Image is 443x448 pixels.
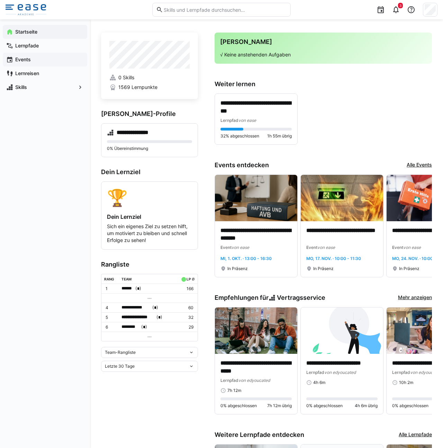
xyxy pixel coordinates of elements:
[306,256,361,261] span: Mo, 17. Nov. · 10:00 - 11:30
[107,146,192,151] p: 0% Übereinstimmung
[306,245,317,250] span: Event
[220,256,272,261] span: Mi, 1. Okt. · 13:00 - 16:30
[215,307,297,354] img: image
[392,370,410,375] span: Lernpfad
[215,175,297,221] img: image
[152,304,158,311] span: ( )
[399,3,401,8] span: 3
[192,276,195,281] a: ø
[135,285,141,292] span: ( )
[105,364,135,369] span: Letzte 30 Tage
[107,223,192,244] p: Sich ein eigenes Ziel zu setzen hilft, um motiviert zu bleiben und schnell Erfolge zu sehen!
[399,431,432,439] a: Alle Lernpfade
[220,51,426,58] p: √ Keine anstehenden Aufgaben
[118,74,134,81] span: 0 Skills
[399,266,419,271] span: In Präsenz
[180,286,193,292] p: 166
[220,133,259,139] span: 32% abgeschlossen
[324,370,356,375] span: von edyoucated
[180,315,193,320] p: 32
[107,187,192,208] div: 🏆
[227,388,241,393] span: 7h 12m
[180,324,193,330] p: 29
[187,277,191,281] div: LP
[267,133,292,139] span: 1h 55m übrig
[399,380,413,385] span: 10h 2m
[306,370,324,375] span: Lernpfad
[267,403,292,409] span: 7h 12m übrig
[141,323,147,331] span: ( )
[215,80,432,88] h3: Weiter lernen
[392,245,403,250] span: Event
[107,213,192,220] h4: Dein Lernziel
[215,161,269,169] h3: Events entdecken
[232,245,249,250] span: von ease
[220,245,232,250] span: Event
[277,294,325,302] span: Vertragsservice
[101,110,198,118] h3: [PERSON_NAME]-Profile
[121,277,132,281] div: Team
[238,118,256,123] span: von ease
[156,314,162,321] span: ( )
[220,403,257,409] span: 0% abgeschlossen
[180,305,193,311] p: 60
[317,245,335,250] span: von ease
[301,307,383,354] img: image
[220,378,238,383] span: Lernpfad
[398,294,432,302] a: Mehr anzeigen
[355,403,378,409] span: 4h 6m übrig
[105,350,136,355] span: Team-Rangliste
[106,286,116,292] p: 1
[306,403,343,409] span: 0% abgeschlossen
[220,38,426,46] h3: [PERSON_NAME]
[313,380,325,385] span: 4h 6m
[118,84,157,91] span: 1569 Lernpunkte
[109,74,190,81] a: 0 Skills
[403,245,421,250] span: von ease
[227,266,248,271] span: In Präsenz
[215,294,325,302] h3: Empfehlungen für
[301,175,383,221] img: image
[101,261,198,268] h3: Rangliste
[392,403,428,409] span: 0% abgeschlossen
[215,431,304,439] h3: Weitere Lernpfade entdecken
[106,305,116,311] p: 4
[106,324,116,330] p: 6
[407,161,432,169] a: Alle Events
[104,277,114,281] div: Rang
[313,266,334,271] span: In Präsenz
[220,118,238,123] span: Lernpfad
[163,7,287,13] input: Skills und Lernpfade durchsuchen…
[410,370,442,375] span: von edyoucated
[101,168,198,176] h3: Dein Lernziel
[238,378,270,383] span: von edyoucated
[106,315,116,320] p: 5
